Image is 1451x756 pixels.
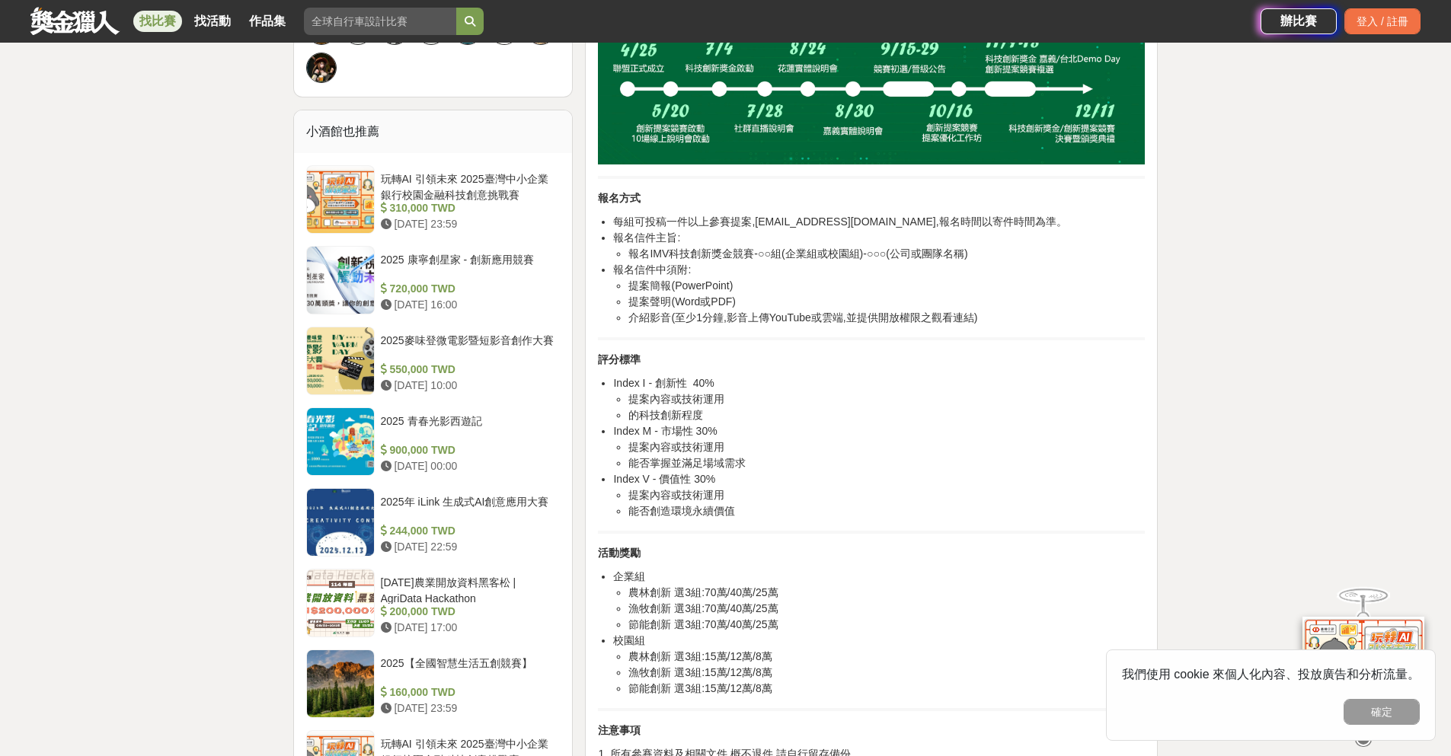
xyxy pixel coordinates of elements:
div: 550,000 TWD [381,362,555,378]
strong: 報名方式 [598,192,641,204]
span: 我們使用 cookie 來個人化內容、投放廣告和分析流量。 [1122,668,1420,681]
li: 提案內容或技術運用 [628,487,1145,503]
a: 玩轉AI 引領未來 2025臺灣中小企業銀行校園金融科技創意挑戰賽 310,000 TWD [DATE] 23:59 [306,165,561,234]
div: 720,000 TWD [381,281,555,297]
div: 900,000 TWD [381,442,555,458]
a: 辦比賽 [1261,8,1337,34]
li: 報名信件主旨: [613,230,1145,262]
li: 能否創造環境永續價值 [628,503,1145,519]
a: 2025 康寧創星家 - 創新應用競賽 720,000 TWD [DATE] 16:00 [306,246,561,314]
div: [DATE] 00:00 [381,458,555,474]
strong: 注意事項 [598,724,641,736]
div: [DATE] 22:59 [381,539,555,555]
div: 2025麥味登微電影暨短影音創作大賽 [381,333,555,362]
div: 2025 青春光影西遊記 [381,413,555,442]
div: [DATE]農業開放資料黑客松 | AgriData Hackathon [381,575,555,604]
div: 2025 康寧創星家 - 創新應用競賽 [381,252,555,281]
li: 漁牧創新 選3組:70萬/40萬/25萬 [628,601,1145,617]
img: Avatar [307,53,336,82]
li: 企業組 [613,569,1145,633]
li: 每組可投稿一件以上參賽提案,[EMAIL_ADDRESS][DOMAIN_NAME],報名時間以寄件時間為準。 [613,214,1145,230]
div: [DATE] 10:00 [381,378,555,394]
li: 節能創新 選3組:15萬/12萬/8萬 [628,681,1145,697]
img: d2146d9a-e6f6-4337-9592-8cefde37ba6b.png [1302,617,1424,718]
li: 報名IMV科技創新獎金競賽-○○組(企業組或校園組)-○○○(公司或團隊名稱) [628,246,1145,262]
li: 農林創新 選3組:70萬/40萬/25萬 [628,585,1145,601]
div: [DATE] 16:00 [381,297,555,313]
a: [DATE]農業開放資料黑客松 | AgriData Hackathon 200,000 TWD [DATE] 17:00 [306,569,561,637]
li: 能否掌握並滿足場域需求 [628,455,1145,471]
a: 2025麥味登微電影暨短影音創作大賽 550,000 TWD [DATE] 10:00 [306,327,561,395]
li: 漁牧創新 選3組:15萬/12萬/8萬 [628,665,1145,681]
li: 提案內容或技術運用 [628,391,1145,407]
div: 玩轉AI 引領未來 2025臺灣中小企業銀行校園金融科技創意挑戰賽 [381,171,555,200]
div: 登入 / 註冊 [1344,8,1421,34]
li: 農林創新 選3組:15萬/12萬/8萬 [628,649,1145,665]
input: 全球自行車設計比賽 [304,8,456,35]
li: 節能創新 選3組:70萬/40萬/25萬 [628,617,1145,633]
div: 310,000 TWD [381,200,555,216]
li: 提案簡報(PowerPoint) [628,278,1145,294]
div: 160,000 TWD [381,684,555,700]
li: Index V - 價值性 30% [613,471,1145,519]
a: 找活動 [188,11,237,32]
img: 76e7abca-f0e6-4c69-ab0b-0e1ef238fce4.png [598,21,1145,164]
div: [DATE] 17:00 [381,620,555,636]
a: 作品集 [243,11,292,32]
strong: 活動獎勵 [598,547,641,559]
li: 報名信件中須附: [613,262,1145,326]
div: 小酒館也推薦 [294,110,573,153]
a: 2025年 iLink 生成式AI創意應用大賽 244,000 TWD [DATE] 22:59 [306,488,561,557]
li: 的科技創新程度 [628,407,1145,423]
strong: 評分標準 [598,353,641,365]
div: 2025【全國智慧生活五創競賽】 [381,656,555,684]
li: 提案內容或技術運用 [628,439,1145,455]
a: Avatar [306,53,337,83]
div: [DATE] 23:59 [381,700,555,716]
li: 介紹影音(至少1分鐘,影音上傳YouTube或雲端,並提供開放權限之觀看連結) [628,310,1145,326]
div: 244,000 TWD [381,523,555,539]
div: 200,000 TWD [381,604,555,620]
div: 2025年 iLink 生成式AI創意應用大賽 [381,494,555,523]
a: 2025【全國智慧生活五創競賽】 160,000 TWD [DATE] 23:59 [306,649,561,718]
li: Index M - 市場性 30% [613,423,1145,471]
a: 2025 青春光影西遊記 900,000 TWD [DATE] 00:00 [306,407,561,476]
li: 校園組 [613,633,1145,697]
li: Index I - 創新性 40% [613,375,1145,423]
button: 確定 [1344,699,1420,725]
a: 找比賽 [133,11,182,32]
li: 提案聲明(Word或PDF) [628,294,1145,310]
div: [DATE] 23:59 [381,216,555,232]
